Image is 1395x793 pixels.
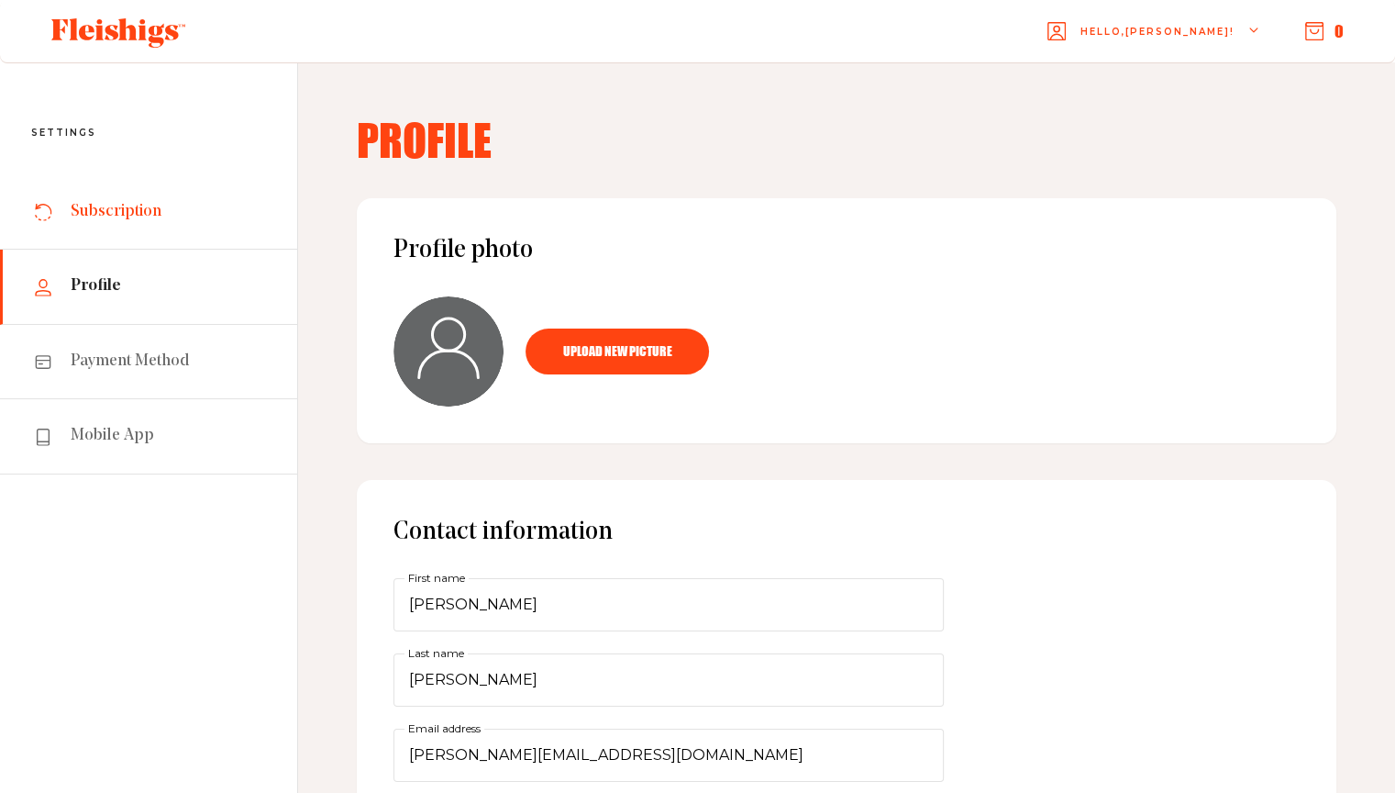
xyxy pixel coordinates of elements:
img: Profile [393,296,504,407]
span: Payment Method [71,351,190,373]
span: Hello, [PERSON_NAME] ! [1080,25,1234,68]
span: Mobile App [71,425,154,447]
label: First name [404,568,469,588]
span: Profile photo [393,235,1300,267]
input: Email address [393,729,944,782]
span: Contact information [393,519,613,545]
label: Email address [404,719,484,739]
span: Subscription [71,201,161,223]
span: Profile [71,275,121,297]
input: First name [393,578,944,631]
button: 0 [1305,21,1344,41]
h4: Profile [357,117,1336,162]
label: Last name [404,643,468,664]
input: Last name [393,653,944,707]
